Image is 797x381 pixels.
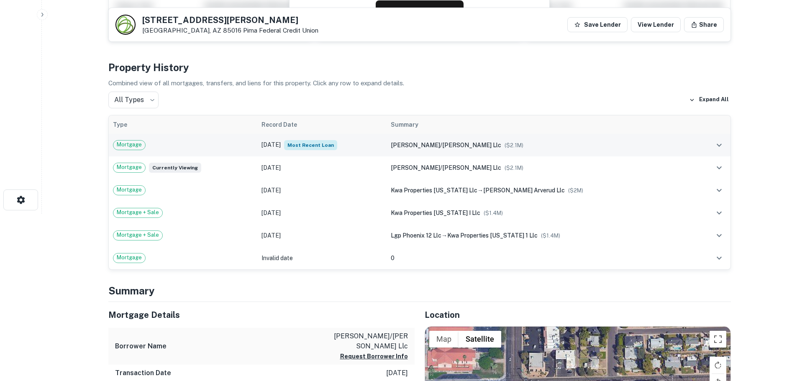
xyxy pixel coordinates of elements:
[484,210,503,216] span: ($ 1.4M )
[631,17,681,32] a: View Lender
[755,314,797,354] iframe: Chat Widget
[257,134,387,156] td: [DATE]
[391,231,691,240] div: →
[113,208,162,217] span: Mortgage + Sale
[115,368,171,378] h6: Transaction Date
[386,368,408,378] p: [DATE]
[113,186,145,194] span: Mortgage
[108,78,731,88] p: Combined view of all mortgages, transfers, and liens for this property. Click any row to expand d...
[113,163,145,171] span: Mortgage
[712,206,726,220] button: expand row
[376,0,464,20] button: Request Borrower Info
[391,164,501,171] span: [PERSON_NAME]/[PERSON_NAME] llc
[447,232,538,239] span: kwa properties [US_STATE] 1 llc
[109,115,257,134] th: Type
[391,187,477,194] span: kwa properties [US_STATE] llc
[257,179,387,202] td: [DATE]
[108,309,415,321] h5: Mortgage Details
[391,186,691,195] div: →
[391,210,480,216] span: kwa properties [US_STATE] i llc
[115,341,167,351] h6: Borrower Name
[113,141,145,149] span: Mortgage
[333,331,408,351] p: [PERSON_NAME]/[PERSON_NAME] llc
[710,331,726,348] button: Toggle fullscreen view
[108,92,159,108] div: All Types
[149,163,201,173] span: Currently viewing
[687,94,731,106] button: Expand All
[712,138,726,152] button: expand row
[505,165,523,171] span: ($ 2.1M )
[429,331,459,348] button: Show street map
[684,17,724,32] button: Share
[459,331,501,348] button: Show satellite imagery
[505,142,523,148] span: ($ 2.1M )
[257,115,387,134] th: Record Date
[113,253,145,262] span: Mortgage
[108,283,731,298] h4: Summary
[425,309,731,321] h5: Location
[712,183,726,197] button: expand row
[108,60,731,75] h4: Property History
[257,156,387,179] td: [DATE]
[257,224,387,247] td: [DATE]
[257,202,387,224] td: [DATE]
[142,16,318,24] h5: [STREET_ADDRESS][PERSON_NAME]
[113,231,162,239] span: Mortgage + Sale
[387,115,695,134] th: Summary
[541,233,560,239] span: ($ 1.4M )
[284,140,337,150] span: Most Recent Loan
[712,251,726,265] button: expand row
[712,228,726,243] button: expand row
[257,247,387,269] td: Invalid date
[483,187,565,194] span: [PERSON_NAME] arverud llc
[340,351,408,361] button: Request Borrower Info
[391,253,691,263] div: 0
[391,142,501,148] span: [PERSON_NAME]/[PERSON_NAME] llc
[712,161,726,175] button: expand row
[243,27,318,34] a: Pima Federal Credit Union
[568,187,583,194] span: ($ 2M )
[391,232,441,239] span: lgp phoenix 12 llc
[142,27,318,34] p: [GEOGRAPHIC_DATA], AZ 85016
[710,357,726,373] button: Rotate map clockwise
[567,17,628,32] button: Save Lender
